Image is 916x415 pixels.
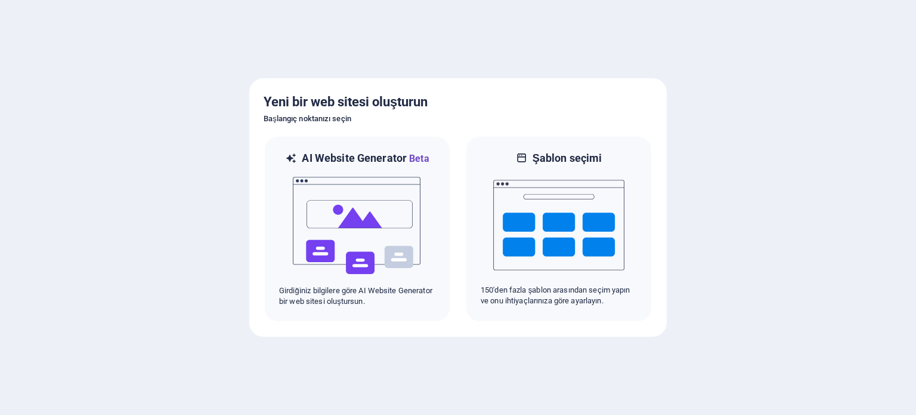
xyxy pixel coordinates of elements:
p: Girdiğiniz bilgilere göre AI Website Generator bir web sitesi oluştursun. [279,285,435,307]
h6: Şablon seçimi [533,151,602,165]
div: Şablon seçimi150'den fazla şablon arasından seçim yapın ve onu ihtiyaçlarınıza göre ayarlayın. [465,136,652,322]
span: Beta [407,153,429,164]
p: 150'den fazla şablon arasından seçim yapın ve onu ihtiyaçlarınıza göre ayarlayın. [481,285,637,306]
div: AI Website GeneratorBetaaiGirdiğiniz bilgilere göre AI Website Generator bir web sitesi oluştursun. [264,136,451,322]
h6: Başlangıç noktanızı seçin [264,112,652,126]
img: ai [292,166,423,285]
h5: Yeni bir web sitesi oluşturun [264,93,652,112]
h6: AI Website Generator [302,151,429,166]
